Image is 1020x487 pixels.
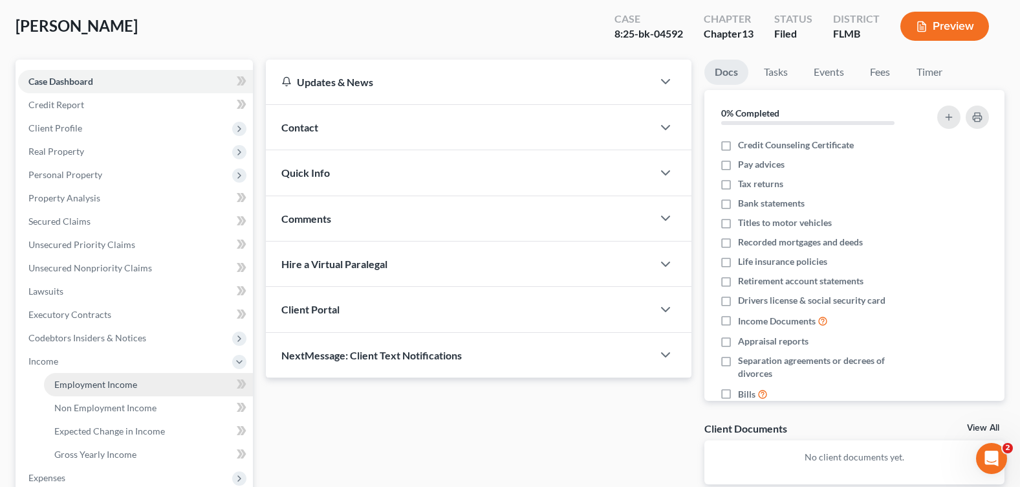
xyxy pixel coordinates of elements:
span: Executory Contracts [28,309,111,320]
span: Non Employment Income [54,402,157,413]
span: Employment Income [54,379,137,390]
span: Expected Change in Income [54,425,165,436]
span: Real Property [28,146,84,157]
span: Bills [738,388,755,401]
button: Preview [900,12,989,41]
span: Personal Property [28,169,102,180]
span: [PERSON_NAME] [16,16,138,35]
span: Property Analysis [28,192,100,203]
a: Executory Contracts [18,303,253,326]
span: Drivers license & social security card [738,294,885,307]
p: No client documents yet. [715,451,994,464]
span: Life insurance policies [738,255,827,268]
span: Income [28,356,58,367]
span: Recorded mortgages and deeds [738,236,863,249]
a: Case Dashboard [18,70,253,93]
a: View All [967,424,999,433]
div: Updates & News [281,75,637,89]
span: Gross Yearly Income [54,449,136,460]
a: Docs [704,60,748,85]
span: Credit Counseling Certificate [738,139,854,152]
span: Pay advices [738,158,785,171]
span: Client Profile [28,122,82,133]
a: Expected Change in Income [44,420,253,443]
a: Events [803,60,854,85]
span: Expenses [28,472,65,483]
a: Tasks [754,60,798,85]
div: Status [774,12,812,27]
a: Gross Yearly Income [44,443,253,466]
a: Timer [906,60,953,85]
a: Employment Income [44,373,253,396]
a: Non Employment Income [44,396,253,420]
div: Chapter [704,12,754,27]
span: Contact [281,121,318,133]
span: Unsecured Nonpriority Claims [28,262,152,273]
div: 8:25-bk-04592 [614,27,683,41]
div: Client Documents [704,422,787,435]
span: Comments [281,212,331,225]
iframe: Intercom live chat [976,443,1007,474]
span: Codebtors Insiders & Notices [28,332,146,343]
span: Titles to motor vehicles [738,216,832,229]
span: NextMessage: Client Text Notifications [281,349,462,361]
div: Chapter [704,27,754,41]
span: Client Portal [281,303,340,315]
a: Credit Report [18,93,253,117]
strong: 0% Completed [721,108,779,119]
div: Case [614,12,683,27]
a: Unsecured Priority Claims [18,233,253,256]
span: Lawsuits [28,286,63,297]
span: Secured Claims [28,216,91,227]
span: Bank statements [738,197,805,210]
a: Fees [860,60,901,85]
span: Unsecured Priority Claims [28,239,135,250]
a: Secured Claims [18,210,253,233]
span: 13 [742,27,754,40]
div: Filed [774,27,812,41]
a: Property Analysis [18,187,253,210]
span: Retirement account statements [738,275,863,288]
span: Tax returns [738,177,783,190]
span: Hire a Virtual Paralegal [281,258,387,270]
span: Appraisal reports [738,335,808,348]
div: District [833,12,880,27]
a: Unsecured Nonpriority Claims [18,256,253,280]
a: Lawsuits [18,280,253,303]
span: Separation agreements or decrees of divorces [738,354,918,380]
span: 2 [1003,443,1013,453]
span: Quick Info [281,166,330,179]
span: Credit Report [28,99,84,110]
span: Case Dashboard [28,76,93,87]
div: FLMB [833,27,880,41]
span: Income Documents [738,315,816,328]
